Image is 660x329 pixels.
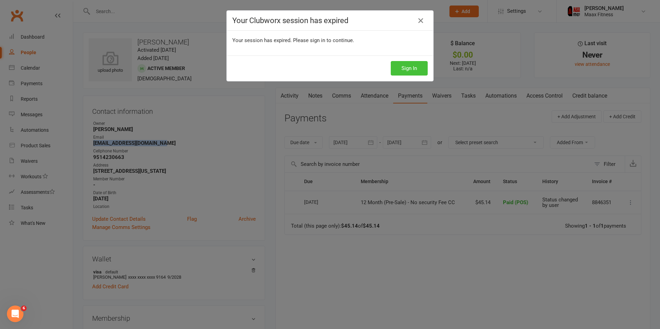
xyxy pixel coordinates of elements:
iframe: Intercom live chat [7,306,23,322]
a: Close [415,15,426,26]
span: Your session has expired. Please sign in to continue. [232,37,354,43]
h4: Your Clubworx session has expired [232,16,428,25]
button: Sign In [391,61,428,76]
span: 6 [21,306,27,311]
